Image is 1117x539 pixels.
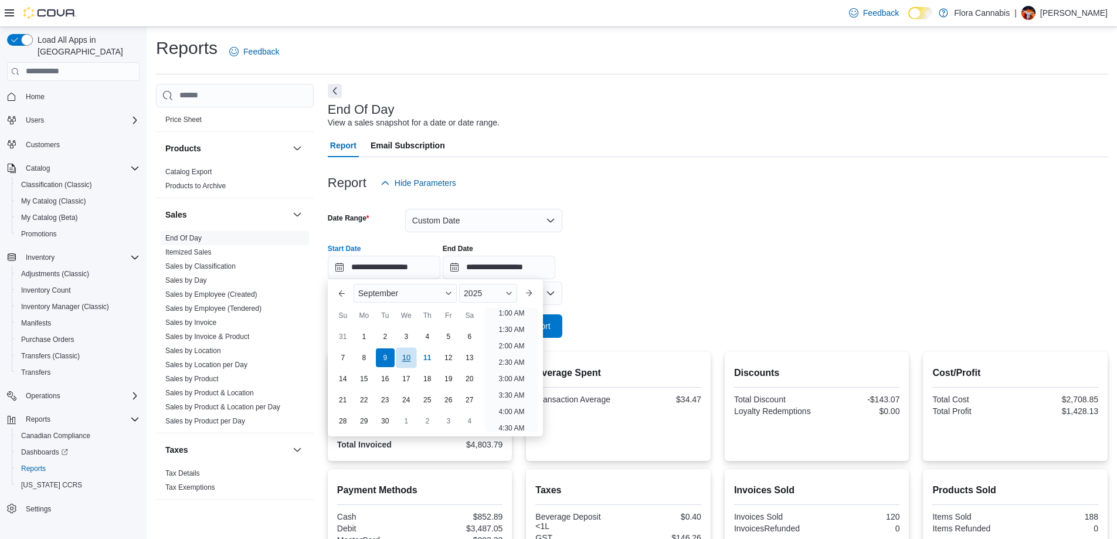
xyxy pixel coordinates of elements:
[165,304,262,313] span: Sales by Employee (Tendered)
[21,137,140,151] span: Customers
[21,138,64,152] a: Customers
[2,411,144,428] button: Reports
[494,372,529,386] li: 3:00 AM
[16,445,73,459] a: Dashboards
[12,331,144,348] button: Purchase Orders
[355,306,374,325] div: Mo
[21,464,46,473] span: Reports
[165,318,216,327] a: Sales by Invoice
[819,512,899,521] div: 120
[21,89,140,104] span: Home
[494,421,529,435] li: 4:30 AM
[334,306,352,325] div: Su
[16,211,83,225] a: My Catalog (Beta)
[26,391,60,401] span: Operations
[26,116,44,125] span: Users
[908,7,933,19] input: Dark Mode
[16,445,140,459] span: Dashboards
[932,395,1013,404] div: Total Cost
[819,395,899,404] div: -$143.07
[954,6,1010,20] p: Flora Cannabis
[932,512,1013,521] div: Items Sold
[165,233,202,243] span: End Of Day
[165,290,257,299] span: Sales by Employee (Created)
[734,395,814,404] div: Total Discount
[16,349,84,363] a: Transfers (Classic)
[371,134,445,157] span: Email Subscription
[932,366,1098,380] h2: Cost/Profit
[165,209,187,221] h3: Sales
[165,483,215,492] span: Tax Exemptions
[439,306,458,325] div: Fr
[494,323,529,337] li: 1:30 AM
[422,524,503,533] div: $3,487.05
[418,306,437,325] div: Th
[397,369,416,388] div: day-17
[418,369,437,388] div: day-18
[16,365,140,379] span: Transfers
[16,194,140,208] span: My Catalog (Classic)
[243,46,279,57] span: Feedback
[26,92,45,101] span: Home
[165,248,212,256] a: Itemized Sales
[165,262,236,270] a: Sales by Classification
[21,286,71,295] span: Inventory Count
[21,501,140,516] span: Settings
[358,289,398,298] span: September
[397,327,416,346] div: day-3
[165,444,288,456] button: Taxes
[12,477,144,493] button: [US_STATE] CCRS
[21,351,80,361] span: Transfers (Classic)
[21,302,109,311] span: Inventory Manager (Classic)
[355,412,374,430] div: day-29
[328,176,366,190] h3: Report
[330,134,357,157] span: Report
[494,306,529,320] li: 1:00 AM
[535,483,701,497] h2: Taxes
[12,348,144,364] button: Transfers (Classic)
[165,389,254,397] a: Sales by Product & Location
[16,365,55,379] a: Transfers
[16,333,140,347] span: Purchase Orders
[165,333,249,341] a: Sales by Invoice & Product
[464,289,482,298] span: 2025
[355,327,374,346] div: day-1
[21,161,55,175] button: Catalog
[165,346,221,355] span: Sales by Location
[494,405,529,419] li: 4:00 AM
[932,406,1013,416] div: Total Profit
[494,355,529,369] li: 2:30 AM
[225,40,284,63] a: Feedback
[21,213,78,222] span: My Catalog (Beta)
[26,164,50,173] span: Catalog
[21,113,49,127] button: Users
[422,512,503,521] div: $852.89
[396,347,416,368] div: day-10
[460,348,479,367] div: day-13
[16,283,140,297] span: Inventory Count
[165,262,236,271] span: Sales by Classification
[12,226,144,242] button: Promotions
[21,448,68,457] span: Dashboards
[16,349,140,363] span: Transfers (Classic)
[337,512,417,521] div: Cash
[621,395,701,404] div: $34.47
[1018,512,1098,521] div: 188
[443,256,555,279] input: Press the down key to open a popover containing a calendar.
[21,412,140,426] span: Reports
[1040,6,1108,20] p: [PERSON_NAME]
[33,34,140,57] span: Load All Apps in [GEOGRAPHIC_DATA]
[165,167,212,177] span: Catalog Export
[439,391,458,409] div: day-26
[26,140,60,150] span: Customers
[819,406,899,416] div: $0.00
[165,115,202,124] span: Price Sheet
[397,306,416,325] div: We
[734,406,814,416] div: Loyalty Redemptions
[328,213,369,223] label: Date Range
[26,415,50,424] span: Reports
[12,299,144,315] button: Inventory Manager (Classic)
[1018,395,1098,404] div: $2,708.85
[439,348,458,367] div: day-12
